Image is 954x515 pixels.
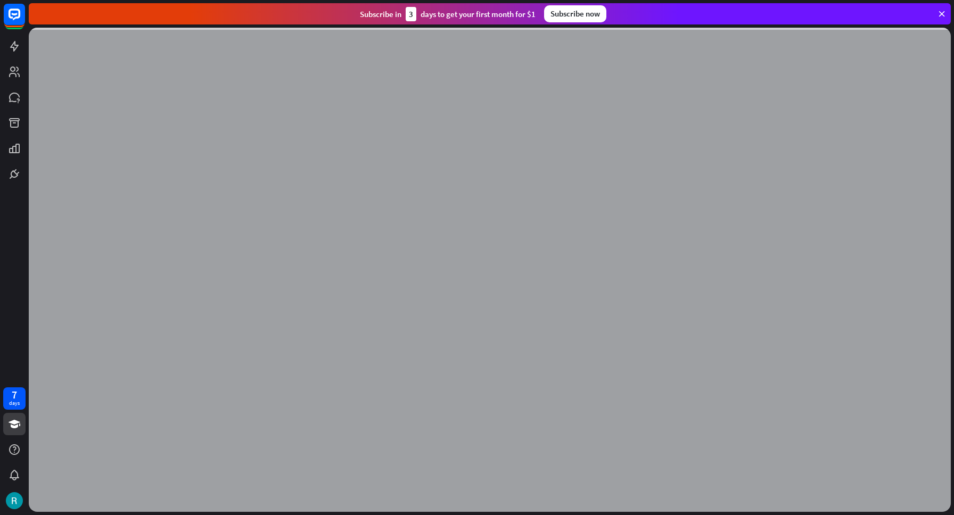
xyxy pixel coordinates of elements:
[360,7,536,21] div: Subscribe in days to get your first month for $1
[3,387,26,410] a: 7 days
[406,7,416,21] div: 3
[9,400,20,407] div: days
[544,5,606,22] div: Subscribe now
[12,390,17,400] div: 7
